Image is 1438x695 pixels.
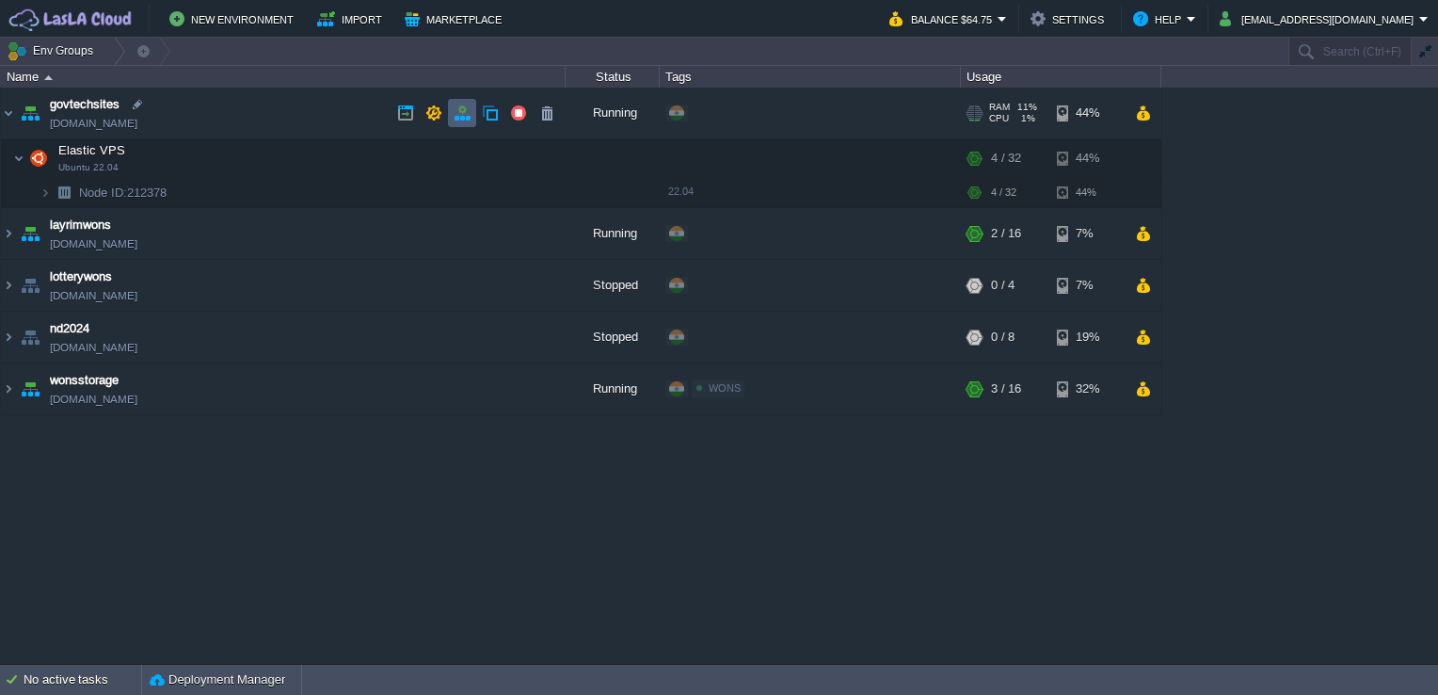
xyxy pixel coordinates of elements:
div: Status [567,66,659,88]
div: Stopped [566,260,660,311]
img: AMDAwAAAACH5BAEAAAAALAAAAAABAAEAAAICRAEAOw== [51,178,77,207]
button: Env Groups [7,38,100,64]
div: 44% [1057,178,1118,207]
div: 7% [1057,260,1118,311]
a: lotterywons [50,267,112,286]
div: Running [566,208,660,259]
div: 0 / 4 [991,260,1015,311]
span: CPU [989,113,1009,124]
img: AMDAwAAAACH5BAEAAAAALAAAAAABAAEAAAICRAEAOw== [17,88,43,138]
div: 19% [1057,312,1118,363]
img: AMDAwAAAACH5BAEAAAAALAAAAAABAAEAAAICRAEAOw== [13,139,24,177]
span: RAM [989,102,1010,113]
div: 4 / 32 [991,139,1021,177]
img: AMDAwAAAACH5BAEAAAAALAAAAAABAAEAAAICRAEAOw== [1,208,16,259]
div: Usage [962,66,1160,88]
div: 3 / 16 [991,364,1021,414]
a: [DOMAIN_NAME] [50,338,137,357]
div: 44% [1057,88,1118,138]
button: Balance $64.75 [889,8,998,30]
button: Help [1133,8,1187,30]
span: 212378 [77,185,169,201]
img: AMDAwAAAACH5BAEAAAAALAAAAAABAAEAAAICRAEAOw== [17,312,43,363]
a: Node ID:212378 [77,185,169,201]
button: Marketplace [405,8,507,30]
img: AMDAwAAAACH5BAEAAAAALAAAAAABAAEAAAICRAEAOw== [17,208,43,259]
img: AMDAwAAAACH5BAEAAAAALAAAAAABAAEAAAICRAEAOw== [1,260,16,311]
span: Ubuntu 22.04 [58,162,119,173]
div: Name [2,66,565,88]
button: New Environment [169,8,299,30]
button: Settings [1031,8,1110,30]
a: nd2024 [50,319,89,338]
span: Elastic VPS [56,142,128,158]
div: 4 / 32 [991,178,1016,207]
img: AMDAwAAAACH5BAEAAAAALAAAAAABAAEAAAICRAEAOw== [17,260,43,311]
a: Elastic VPSUbuntu 22.04 [56,143,128,157]
div: 44% [1057,139,1118,177]
div: 0 / 8 [991,312,1015,363]
img: LasLA Cloud [7,8,135,31]
button: Deployment Manager [150,671,285,689]
div: No active tasks [24,665,141,695]
div: Tags [661,66,960,88]
span: Node ID: [79,186,127,200]
a: wonsstorage [50,371,119,390]
span: 22.04 [668,186,694,197]
a: layrimwons [50,216,111,234]
button: [EMAIL_ADDRESS][DOMAIN_NAME] [1220,8,1419,30]
a: [DOMAIN_NAME] [50,286,137,305]
div: Stopped [566,312,660,363]
img: AMDAwAAAACH5BAEAAAAALAAAAAABAAEAAAICRAEAOw== [1,364,16,414]
img: AMDAwAAAACH5BAEAAAAALAAAAAABAAEAAAICRAEAOw== [1,312,16,363]
span: 11% [1017,102,1037,113]
span: WONS [709,382,741,394]
button: Import [317,8,388,30]
img: AMDAwAAAACH5BAEAAAAALAAAAAABAAEAAAICRAEAOw== [40,178,51,207]
div: 7% [1057,208,1118,259]
a: [DOMAIN_NAME] [50,234,137,253]
div: 32% [1057,364,1118,414]
div: Running [566,88,660,138]
img: AMDAwAAAACH5BAEAAAAALAAAAAABAAEAAAICRAEAOw== [17,364,43,414]
span: 1% [1016,113,1035,124]
img: AMDAwAAAACH5BAEAAAAALAAAAAABAAEAAAICRAEAOw== [1,88,16,138]
img: AMDAwAAAACH5BAEAAAAALAAAAAABAAEAAAICRAEAOw== [25,139,52,177]
a: [DOMAIN_NAME] [50,114,137,133]
a: [DOMAIN_NAME] [50,390,137,409]
a: govtechsites [50,95,120,114]
div: 2 / 16 [991,208,1021,259]
img: AMDAwAAAACH5BAEAAAAALAAAAAABAAEAAAICRAEAOw== [44,75,53,80]
div: Running [566,364,660,414]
